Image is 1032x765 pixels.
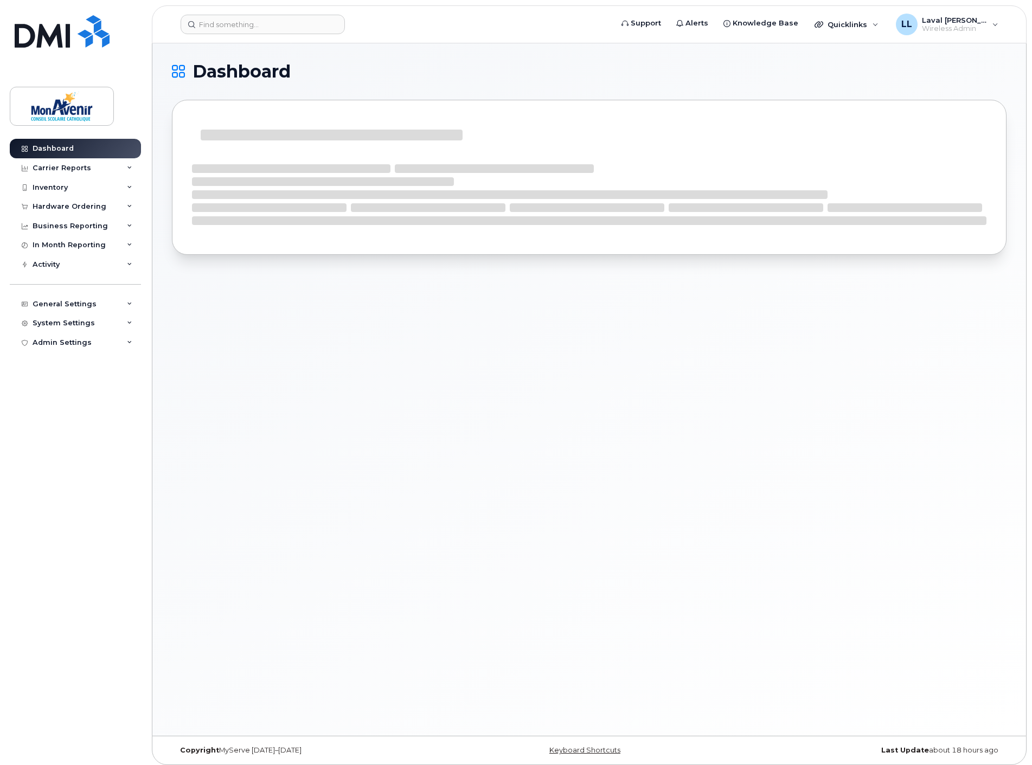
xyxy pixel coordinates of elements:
[180,746,219,754] strong: Copyright
[728,746,1007,755] div: about 18 hours ago
[549,746,620,754] a: Keyboard Shortcuts
[881,746,929,754] strong: Last Update
[193,63,291,80] span: Dashboard
[172,746,450,755] div: MyServe [DATE]–[DATE]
